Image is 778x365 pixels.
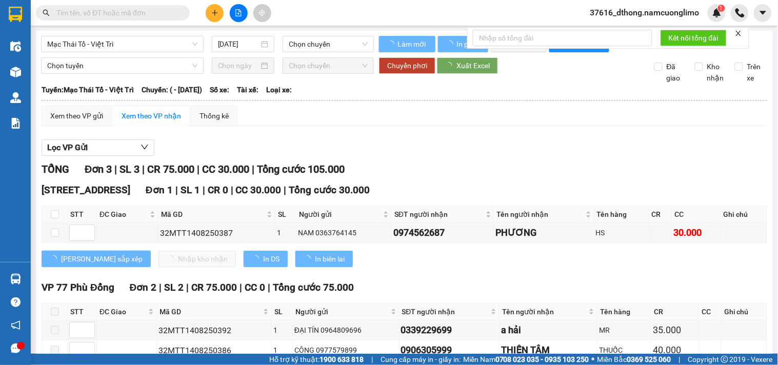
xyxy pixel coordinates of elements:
span: | [186,281,189,293]
div: NAM 0363764145 [298,227,390,238]
span: aim [258,9,266,16]
span: [PERSON_NAME] sắp xếp [61,253,143,265]
button: [PERSON_NAME] sắp xếp [42,251,151,267]
span: caret-down [759,8,768,17]
span: CR 75.000 [147,163,194,175]
span: SL 2 [164,281,184,293]
span: Hỗ trợ kỹ thuật: [269,354,364,365]
th: Tên hàng [597,303,651,320]
span: SL 1 [181,184,200,196]
span: [STREET_ADDRESS] [42,184,130,196]
span: Tổng cước 30.000 [289,184,370,196]
div: PHƯƠNG [496,226,592,240]
span: Số xe: [210,84,229,95]
span: In DS [263,253,280,265]
span: search [43,9,50,16]
div: 0906305999 [401,343,498,357]
span: loading [445,62,456,69]
span: 37616_dthong.namcuonglimo [582,6,708,19]
span: Chọn tuyến [47,58,197,73]
th: CC [700,303,722,320]
span: Lọc VP Gửi [47,141,88,154]
td: a hải [500,320,597,340]
button: Chuyển phơi [379,57,435,74]
button: Lọc VP Gửi [42,139,154,156]
th: Ghi chú [721,206,767,223]
span: Mã GD [159,306,261,317]
span: | [203,184,205,196]
span: Tên người nhận [497,209,584,220]
span: loading [446,40,455,48]
span: CC 0 [245,281,265,293]
td: 0339229699 [400,320,500,340]
span: plus [211,9,218,16]
span: down [141,143,149,151]
span: loading [252,255,263,262]
div: 32MTT1408250387 [160,227,274,239]
span: SĐT người nhận [402,306,489,317]
img: warehouse-icon [10,92,21,103]
span: Trên xe [743,61,768,84]
th: STT [68,206,97,223]
span: Tài xế: [237,84,258,95]
div: CÔNG 0977579899 [294,344,397,356]
sup: 1 [718,5,725,12]
span: question-circle [11,297,21,307]
span: CC 30.000 [202,163,249,175]
td: 0974562687 [392,223,494,243]
span: Kết nối tổng đài [669,32,719,44]
span: In biên lai [315,253,345,265]
button: caret-down [754,4,772,22]
span: Cung cấp máy in - giấy in: [381,354,461,365]
span: | [679,354,681,365]
td: 32MTT1408250387 [158,223,276,243]
b: Tuyến: Mạc Thái Tổ - Việt Trì [42,86,134,94]
span: | [240,281,242,293]
span: Đơn 2 [130,281,157,293]
th: Tên hàng [594,206,649,223]
img: solution-icon [10,118,21,129]
td: PHƯƠNG [494,223,594,243]
span: ⚪️ [592,357,595,361]
div: Thống kê [200,110,229,121]
td: 32MTT1408250392 [157,320,272,340]
button: In phơi [438,36,488,52]
span: Loại xe: [266,84,292,95]
span: Đơn 1 [146,184,173,196]
div: THIỆN TÂM [501,343,595,357]
span: Mã GD [161,209,265,220]
span: SL 3 [119,163,139,175]
div: Xem theo VP nhận [122,110,181,121]
div: a hải [501,323,595,337]
span: | [231,184,233,196]
input: Tìm tên, số ĐT hoặc mã đơn [56,7,177,18]
span: | [252,163,254,175]
span: Chọn chuyến [289,36,368,52]
span: | [175,184,178,196]
img: logo-vxr [9,7,22,22]
span: In phơi [456,38,480,50]
input: Chọn ngày [218,60,260,71]
span: | [284,184,287,196]
td: THIỆN TÂM [500,340,597,360]
span: Người gửi [300,209,382,220]
span: | [159,281,162,293]
button: aim [253,4,271,22]
span: notification [11,320,21,330]
strong: 0369 525 060 [627,355,671,363]
button: In DS [244,251,288,267]
img: phone-icon [735,8,745,17]
th: CC [672,206,721,223]
img: warehouse-icon [10,67,21,77]
span: Kho nhận [703,61,728,84]
div: 32MTT1408250386 [158,344,270,357]
span: SĐT người nhận [394,209,484,220]
div: HS [596,227,647,238]
span: Miền Bắc [597,354,671,365]
span: Đơn 3 [85,163,112,175]
span: Tổng cước 75.000 [273,281,354,293]
div: 0339229699 [401,323,498,337]
button: In biên lai [295,251,353,267]
span: Mạc Thái Tổ - Việt Trì [47,36,197,52]
span: Đã giao [663,61,687,84]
